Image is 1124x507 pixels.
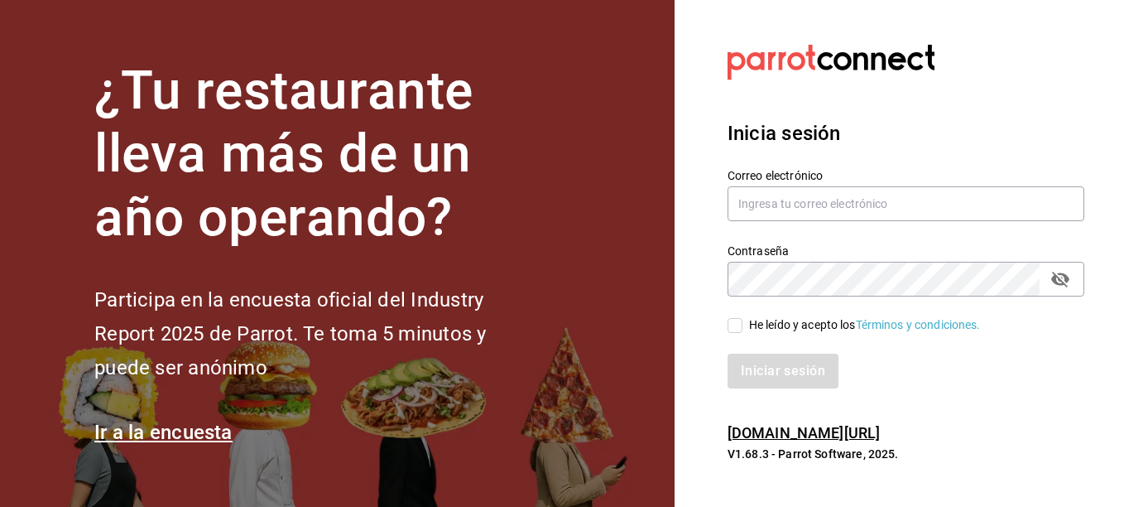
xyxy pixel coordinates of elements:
label: Contraseña [728,244,1084,256]
h2: Participa en la encuesta oficial del Industry Report 2025 de Parrot. Te toma 5 minutos y puede se... [94,283,541,384]
p: V1.68.3 - Parrot Software, 2025. [728,446,1084,462]
input: Ingresa tu correo electrónico [728,186,1084,221]
h1: ¿Tu restaurante lleva más de un año operando? [94,60,541,250]
div: He leído y acepto los [749,316,981,334]
a: Ir a la encuesta [94,421,233,444]
label: Correo electrónico [728,169,1084,181]
h3: Inicia sesión [728,118,1084,148]
button: passwordField [1046,265,1074,293]
a: Términos y condiciones. [856,318,981,331]
a: [DOMAIN_NAME][URL] [728,424,880,442]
